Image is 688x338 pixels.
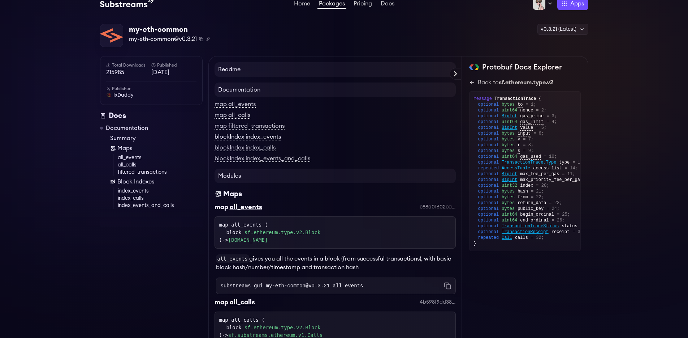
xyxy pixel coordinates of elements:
span: = 14; [565,165,578,171]
span: repeated [478,235,499,241]
span: end_ordinal [520,217,549,223]
img: Block Index icon [110,179,116,185]
a: Back tosf.ethereum.type.v2 [469,78,581,87]
span: TransactionTraceStatus [502,223,559,229]
span: = 22; [531,194,544,200]
a: all_events [118,154,203,161]
span: BigInt [502,113,517,119]
a: Documentation [106,124,148,132]
span: optional [478,171,499,177]
span: uint32 [502,183,517,189]
span: 215985 [106,68,151,77]
span: optional [478,148,499,154]
span: Call [502,235,512,241]
div: block [226,324,451,331]
span: optional [478,194,499,200]
a: map all_events [215,101,256,108]
span: bytes [502,136,515,142]
h6: Total Downloads [106,62,151,68]
span: optional [478,102,499,107]
span: -> [222,332,323,338]
span: uint64 [502,217,517,223]
span: bytes [502,206,515,212]
a: blockIndex index_calls [215,145,276,151]
span: max_fee_per_gas [520,171,559,177]
span: message [474,96,492,101]
a: index_events_and_calls [118,202,203,209]
h4: Readme [215,62,456,77]
h2: Protobuf Docs Explorer [482,62,562,72]
span: = 32; [531,235,544,241]
span: bytes [502,102,515,107]
a: blockIndex index_events_and_calls [215,156,310,162]
span: gas_limit [520,119,544,125]
span: s [518,148,520,154]
span: = 3; [546,113,557,119]
span: public_key [518,206,544,212]
a: sf.substreams.ethereum.v1.Calls [228,332,323,338]
span: = 21; [531,189,544,194]
span: optional [478,200,499,206]
div: map [215,202,228,212]
span: = 5; [536,125,546,131]
div: map [215,297,228,307]
span: = 10; [544,154,557,160]
span: = 1; [526,102,536,107]
span: BigInt [502,171,517,177]
span: uint64 [502,212,517,217]
span: = 31; [572,229,585,235]
span: [DATE] [151,68,196,77]
span: = 7; [523,136,533,142]
span: uint64 [502,119,517,125]
a: Home [293,1,312,8]
span: optional [478,189,499,194]
a: filtered_transactions [118,169,203,176]
span: calls [515,235,528,241]
span: nonce [520,108,533,113]
div: v0.3.21 (Latest) [537,24,588,35]
span: optional [478,206,499,212]
span: AccessTuple [502,165,530,171]
span: = 9; [523,148,533,154]
div: 4b598f9dd3880431288fef2a2d000b7331468654 [420,299,456,306]
span: = 25; [557,212,570,217]
span: input [518,131,531,136]
span: optional [478,154,499,160]
a: Packages [317,1,346,9]
a: Maps [110,144,203,153]
div: all_calls [230,297,255,307]
span: bytes [502,131,515,136]
span: -> [222,237,268,243]
div: Maps [223,189,242,199]
a: Pricing [352,1,373,8]
span: bytes [502,148,515,154]
span: bytes [502,194,515,200]
a: map all_calls [215,112,250,119]
a: Docs [379,1,396,8]
a: Summary [110,134,203,143]
span: BigInt [502,125,517,131]
span: access_list [533,165,562,171]
img: User Avatar [106,92,112,98]
a: map filtered_transactions [215,123,285,130]
span: TransactionTrace [494,96,536,101]
a: index_events [118,187,203,195]
div: } [474,241,576,246]
button: Copy package name and version [199,37,203,41]
img: Map icon [110,145,116,151]
span: = 20; [536,183,549,189]
span: v [518,137,520,142]
a: index_calls [118,195,203,202]
span: optional [478,119,499,125]
span: receipt [551,229,570,235]
div: block [226,229,451,236]
span: = 26; [552,217,565,223]
span: = 12; [572,160,585,165]
span: optional [478,217,499,223]
span: optional [478,136,499,142]
span: = 2; [536,107,546,113]
span: bytes [502,200,515,206]
span: = 23; [549,200,562,206]
span: index [520,183,533,189]
span: value [520,125,533,131]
